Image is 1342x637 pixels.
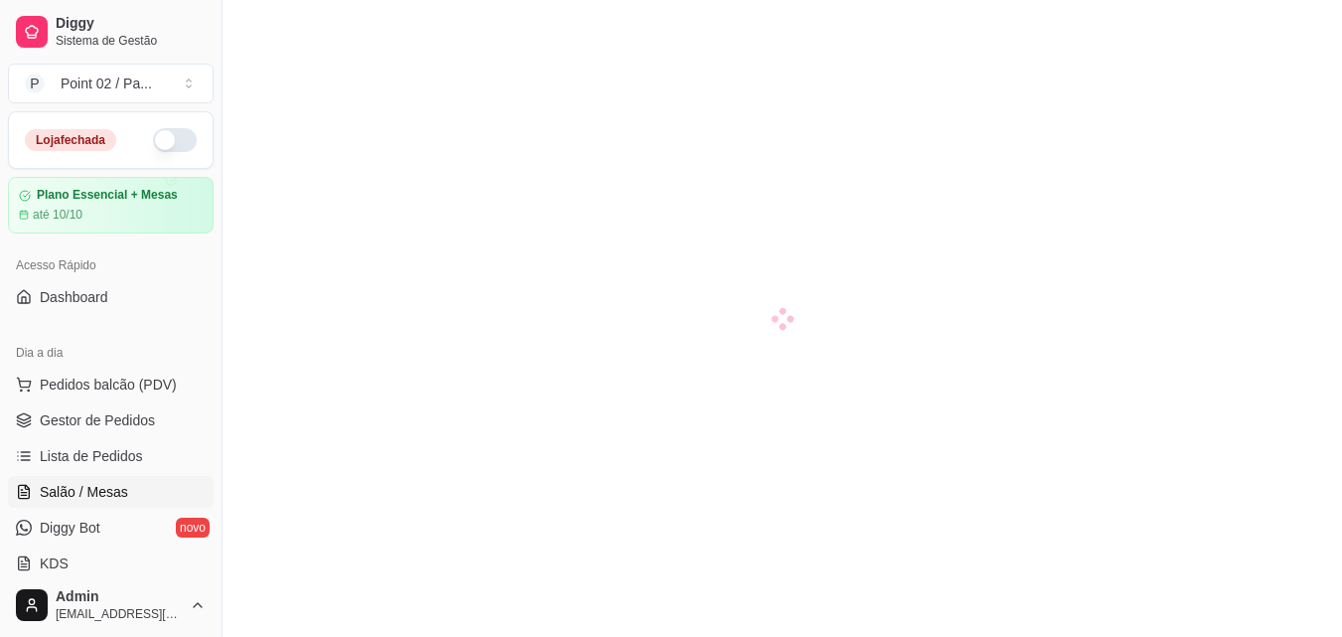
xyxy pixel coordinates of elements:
a: Dashboard [8,281,214,313]
div: Point 02 / Pa ... [61,74,152,93]
a: Diggy Botnovo [8,512,214,544]
a: Lista de Pedidos [8,440,214,472]
div: Loja fechada [25,129,116,151]
a: DiggySistema de Gestão [8,8,214,56]
a: Gestor de Pedidos [8,404,214,436]
span: Diggy Bot [40,518,100,538]
span: Diggy [56,15,206,33]
span: Lista de Pedidos [40,446,143,466]
article: até 10/10 [33,207,82,223]
button: Select a team [8,64,214,103]
article: Plano Essencial + Mesas [37,188,178,203]
button: Alterar Status [153,128,197,152]
span: Dashboard [40,287,108,307]
span: Admin [56,588,182,606]
span: Salão / Mesas [40,482,128,502]
div: Dia a dia [8,337,214,369]
button: Pedidos balcão (PDV) [8,369,214,400]
a: KDS [8,548,214,579]
a: Plano Essencial + Mesasaté 10/10 [8,177,214,234]
span: Gestor de Pedidos [40,410,155,430]
a: Salão / Mesas [8,476,214,508]
span: Pedidos balcão (PDV) [40,375,177,395]
button: Admin[EMAIL_ADDRESS][DOMAIN_NAME] [8,581,214,629]
span: P [25,74,45,93]
span: KDS [40,554,69,573]
span: Sistema de Gestão [56,33,206,49]
span: [EMAIL_ADDRESS][DOMAIN_NAME] [56,606,182,622]
div: Acesso Rápido [8,249,214,281]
